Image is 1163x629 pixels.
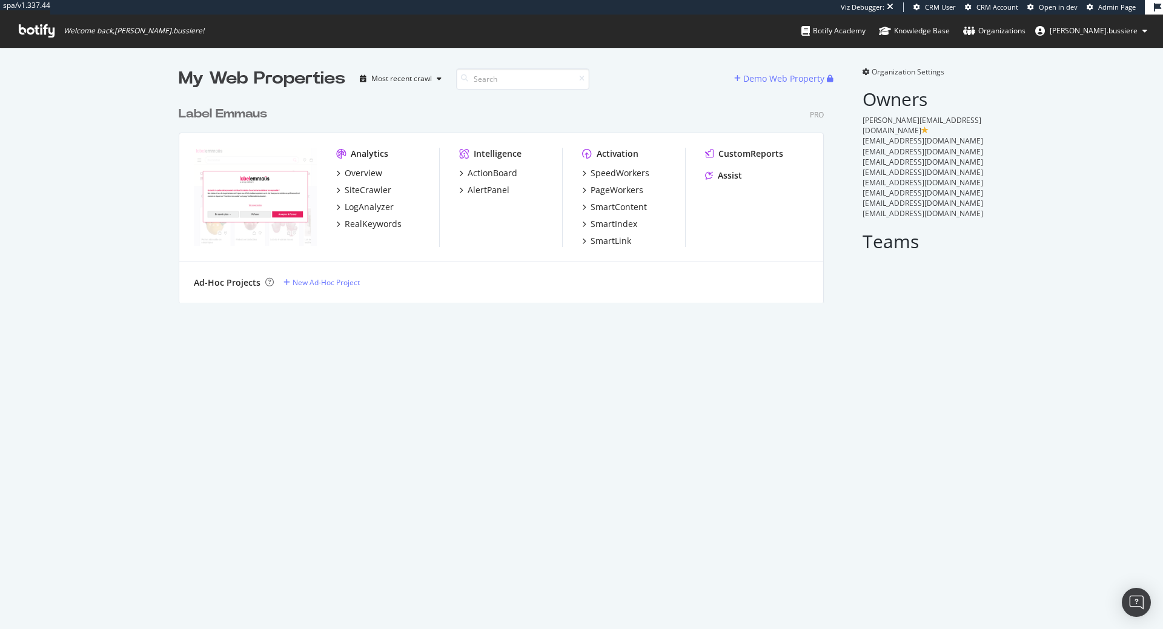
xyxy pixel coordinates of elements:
[179,67,345,91] div: My Web Properties
[283,277,360,288] a: New Ad-Hoc Project
[345,167,382,179] div: Overview
[801,15,866,47] a: Botify Academy
[863,208,983,219] span: [EMAIL_ADDRESS][DOMAIN_NAME]
[925,2,956,12] span: CRM User
[456,68,589,90] input: Search
[1098,2,1136,12] span: Admin Page
[336,167,382,179] a: Overview
[64,26,204,36] span: Welcome back, [PERSON_NAME].bussiere !
[355,69,446,88] button: Most recent crawl
[743,73,824,85] div: Demo Web Property
[810,110,824,120] div: Pro
[863,157,983,167] span: [EMAIL_ADDRESS][DOMAIN_NAME]
[801,25,866,37] div: Botify Academy
[597,148,638,160] div: Activation
[863,188,983,198] span: [EMAIL_ADDRESS][DOMAIN_NAME]
[293,277,360,288] div: New Ad-Hoc Project
[863,198,983,208] span: [EMAIL_ADDRESS][DOMAIN_NAME]
[965,2,1018,12] a: CRM Account
[1122,588,1151,617] div: Open Intercom Messenger
[1027,2,1078,12] a: Open in dev
[468,184,509,196] div: AlertPanel
[336,184,391,196] a: SiteCrawler
[863,231,984,251] h2: Teams
[582,201,647,213] a: SmartContent
[718,148,783,160] div: CustomReports
[582,235,631,247] a: SmartLink
[179,105,272,123] a: Label Emmaus
[734,73,827,84] a: Demo Web Property
[582,184,643,196] a: PageWorkers
[863,136,983,146] span: [EMAIL_ADDRESS][DOMAIN_NAME]
[345,184,391,196] div: SiteCrawler
[976,2,1018,12] span: CRM Account
[705,148,783,160] a: CustomReports
[194,277,260,289] div: Ad-Hoc Projects
[718,170,742,182] div: Assist
[863,89,984,109] h2: Owners
[591,201,647,213] div: SmartContent
[179,105,267,123] div: Label Emmaus
[872,67,944,77] span: Organization Settings
[1087,2,1136,12] a: Admin Page
[591,218,637,230] div: SmartIndex
[863,147,983,157] span: [EMAIL_ADDRESS][DOMAIN_NAME]
[705,170,742,182] a: Assist
[336,218,402,230] a: RealKeywords
[841,2,884,12] div: Viz Debugger:
[345,201,394,213] div: LogAnalyzer
[1050,25,1138,36] span: benjamin.bussiere
[863,167,983,177] span: [EMAIL_ADDRESS][DOMAIN_NAME]
[963,15,1025,47] a: Organizations
[582,167,649,179] a: SpeedWorkers
[879,15,950,47] a: Knowledge Base
[963,25,1025,37] div: Organizations
[1025,21,1157,41] button: [PERSON_NAME].bussiere
[591,184,643,196] div: PageWorkers
[591,235,631,247] div: SmartLink
[336,201,394,213] a: LogAnalyzer
[863,115,981,136] span: [PERSON_NAME][EMAIL_ADDRESS][DOMAIN_NAME]
[474,148,522,160] div: Intelligence
[582,218,637,230] a: SmartIndex
[459,167,517,179] a: ActionBoard
[734,69,827,88] button: Demo Web Property
[371,75,432,82] div: Most recent crawl
[863,177,983,188] span: [EMAIL_ADDRESS][DOMAIN_NAME]
[1039,2,1078,12] span: Open in dev
[591,167,649,179] div: SpeedWorkers
[194,148,317,246] img: Label Emmaus
[879,25,950,37] div: Knowledge Base
[468,167,517,179] div: ActionBoard
[179,91,833,303] div: grid
[351,148,388,160] div: Analytics
[459,184,509,196] a: AlertPanel
[345,218,402,230] div: RealKeywords
[913,2,956,12] a: CRM User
